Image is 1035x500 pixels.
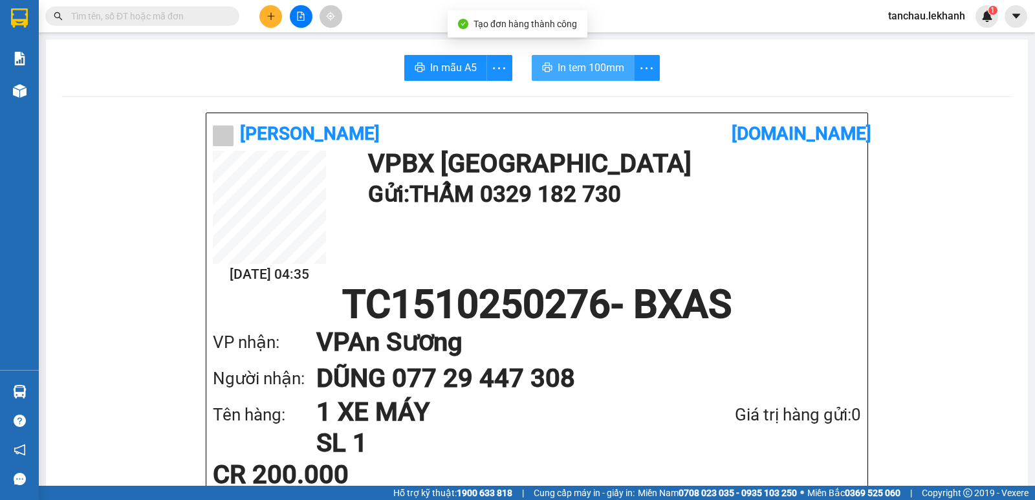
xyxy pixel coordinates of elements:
img: warehouse-icon [13,84,27,98]
span: ⚪️ [800,490,804,495]
span: Miền Bắc [807,486,900,500]
button: caret-down [1005,5,1027,28]
span: notification [14,444,26,456]
span: file-add [296,12,305,21]
h1: DŨNG 077 29 447 308 [316,360,835,397]
sup: 1 [988,6,997,15]
button: more [486,55,512,81]
b: [DOMAIN_NAME] [732,123,871,144]
span: In tem 100mm [558,60,624,76]
span: Hỗ trợ kỹ thuật: [393,486,512,500]
h1: TC1510250276 - BXAS [213,285,861,324]
span: message [14,473,26,485]
button: printerIn mẫu A5 [404,55,487,81]
span: more [487,60,512,76]
span: | [522,486,524,500]
span: plus [267,12,276,21]
strong: 0369 525 060 [845,488,900,498]
span: | [910,486,912,500]
b: [PERSON_NAME] [240,123,380,144]
span: more [635,60,659,76]
span: Cung cấp máy in - giấy in: [534,486,635,500]
span: Tạo đơn hàng thành công [474,19,577,29]
img: warehouse-icon [13,385,27,398]
button: aim [320,5,342,28]
h1: VP BX [GEOGRAPHIC_DATA] [368,151,855,177]
h1: SL 1 [316,428,666,459]
span: 1 [990,6,995,15]
img: logo-vxr [11,8,28,28]
span: caret-down [1010,10,1022,22]
h1: Gửi: THẨM 0329 182 730 [368,177,855,212]
div: Tên hàng: [213,402,316,428]
div: Giá trị hàng gửi: 0 [666,402,861,428]
button: file-add [290,5,312,28]
span: Miền Nam [638,486,797,500]
img: solution-icon [13,52,27,65]
div: Người nhận: [213,365,316,392]
div: VP nhận: [213,329,316,356]
h1: VP An Sương [316,324,835,360]
span: aim [326,12,335,21]
h1: 1 XE MÁY [316,397,666,428]
button: more [634,55,660,81]
div: CR 200.000 [213,462,427,488]
span: copyright [963,488,972,497]
span: printer [415,62,425,74]
img: icon-new-feature [981,10,993,22]
span: search [54,12,63,21]
span: In mẫu A5 [430,60,477,76]
input: Tìm tên, số ĐT hoặc mã đơn [71,9,224,23]
strong: 0708 023 035 - 0935 103 250 [679,488,797,498]
span: printer [542,62,552,74]
span: tanchau.lekhanh [878,8,975,24]
span: check-circle [458,19,468,29]
span: question-circle [14,415,26,427]
strong: 1900 633 818 [457,488,512,498]
button: printerIn tem 100mm [532,55,635,81]
h2: [DATE] 04:35 [213,264,326,285]
button: plus [259,5,282,28]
